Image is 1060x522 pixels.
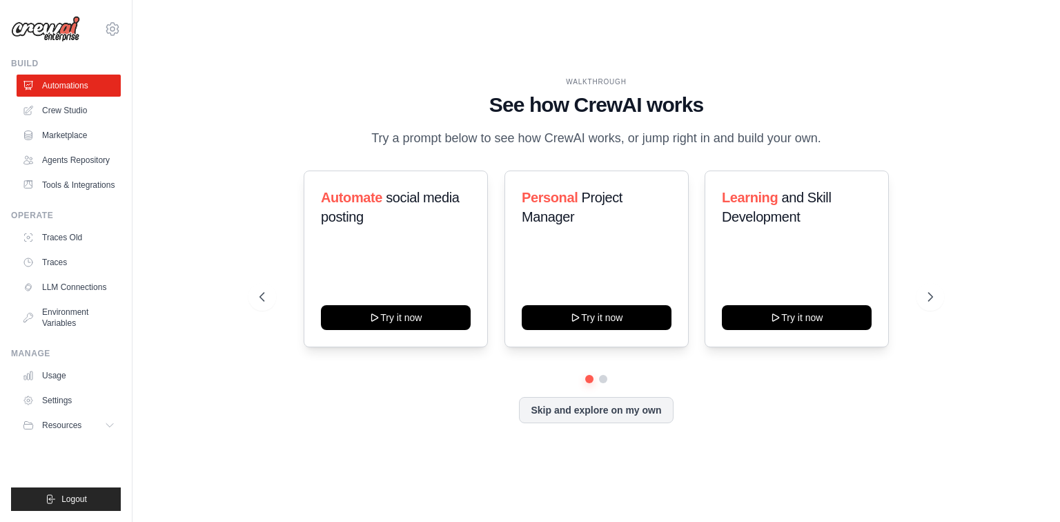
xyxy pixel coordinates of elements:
span: Resources [42,420,81,431]
div: Operate [11,210,121,221]
img: Logo [11,16,80,42]
span: Project Manager [522,190,622,224]
a: Traces Old [17,226,121,249]
button: Skip and explore on my own [519,397,673,423]
a: Environment Variables [17,301,121,334]
button: Try it now [321,305,471,330]
span: Personal [522,190,578,205]
a: LLM Connections [17,276,121,298]
button: Try it now [722,305,872,330]
a: Crew Studio [17,99,121,122]
p: Try a prompt below to see how CrewAI works, or jump right in and build your own. [364,128,828,148]
a: Tools & Integrations [17,174,121,196]
div: Manage [11,348,121,359]
button: Resources [17,414,121,436]
a: Traces [17,251,121,273]
h1: See how CrewAI works [259,93,933,117]
div: Build [11,58,121,69]
button: Try it now [522,305,671,330]
a: Settings [17,389,121,412]
a: Marketplace [17,124,121,146]
span: social media posting [321,190,460,224]
span: Automate [321,190,382,205]
button: Logout [11,487,121,511]
span: Learning [722,190,778,205]
div: WALKTHROUGH [259,77,933,87]
a: Agents Repository [17,149,121,171]
a: Automations [17,75,121,97]
a: Usage [17,365,121,387]
span: Logout [61,494,87,505]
